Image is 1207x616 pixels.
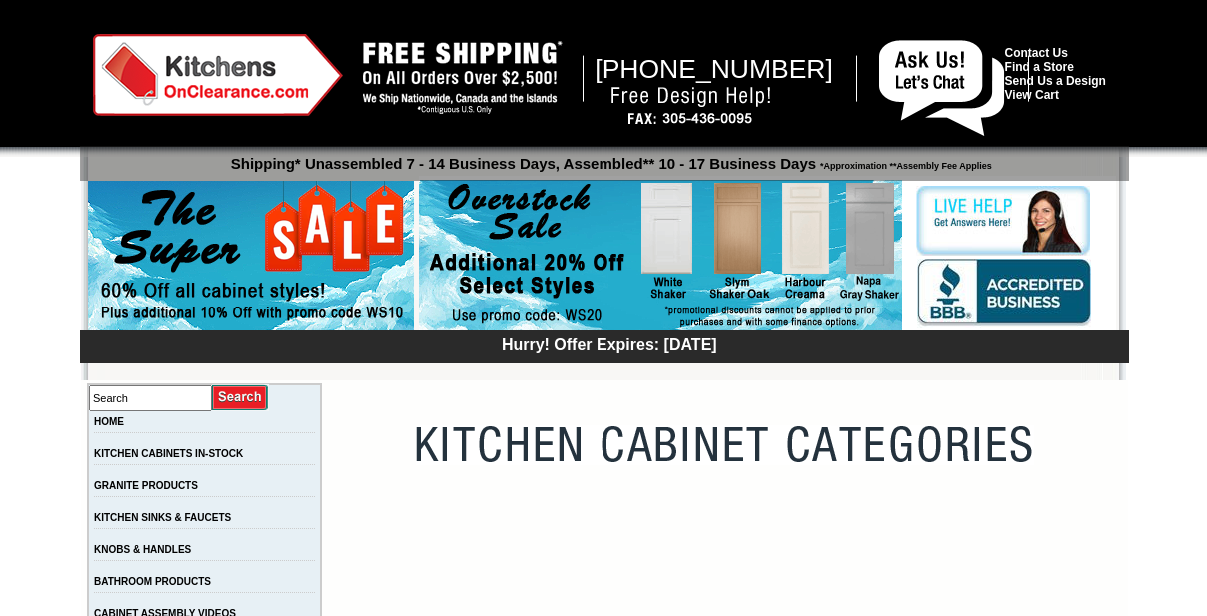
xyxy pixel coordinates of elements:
a: HOME [94,416,124,427]
input: Submit [212,384,269,411]
p: Shipping* Unassembled 7 - 14 Business Days, Assembled** 10 - 17 Business Days [90,146,1129,172]
span: [PHONE_NUMBER] [595,54,833,84]
img: Kitchens on Clearance Logo [93,34,343,116]
a: GRANITE PRODUCTS [94,480,198,491]
a: Contact Us [1005,46,1068,60]
a: Find a Store [1005,60,1074,74]
span: *Approximation **Assembly Fee Applies [816,156,992,171]
a: KNOBS & HANDLES [94,544,191,555]
a: BATHROOM PRODUCTS [94,576,211,587]
a: Send Us a Design [1005,74,1106,88]
a: View Cart [1005,88,1059,102]
div: Hurry! Offer Expires: [DATE] [90,333,1129,354]
a: KITCHEN CABINETS IN-STOCK [94,448,243,459]
a: KITCHEN SINKS & FAUCETS [94,512,231,523]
